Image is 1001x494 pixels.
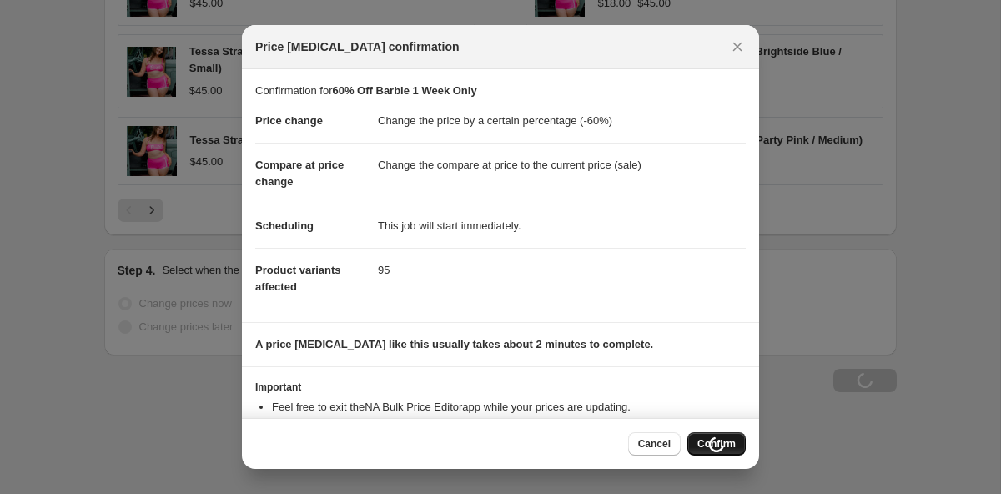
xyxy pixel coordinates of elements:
span: Compare at price change [255,159,344,188]
button: Cancel [628,432,681,456]
b: A price [MEDICAL_DATA] like this usually takes about 2 minutes to complete. [255,338,653,350]
span: Price [MEDICAL_DATA] confirmation [255,38,460,55]
li: Feel free to exit the NA Bulk Price Editor app while your prices are updating. [272,399,746,416]
span: Product variants affected [255,264,341,293]
span: Price change [255,114,323,127]
dd: Change the price by a certain percentage (-60%) [378,99,746,143]
span: Cancel [638,437,671,451]
dd: Change the compare at price to the current price (sale) [378,143,746,187]
span: Scheduling [255,219,314,232]
button: Close [726,35,749,58]
b: 60% Off Barbie 1 Week Only [332,84,476,97]
p: Confirmation for [255,83,746,99]
h3: Important [255,381,746,394]
dd: 95 [378,248,746,292]
dd: This job will start immediately. [378,204,746,248]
